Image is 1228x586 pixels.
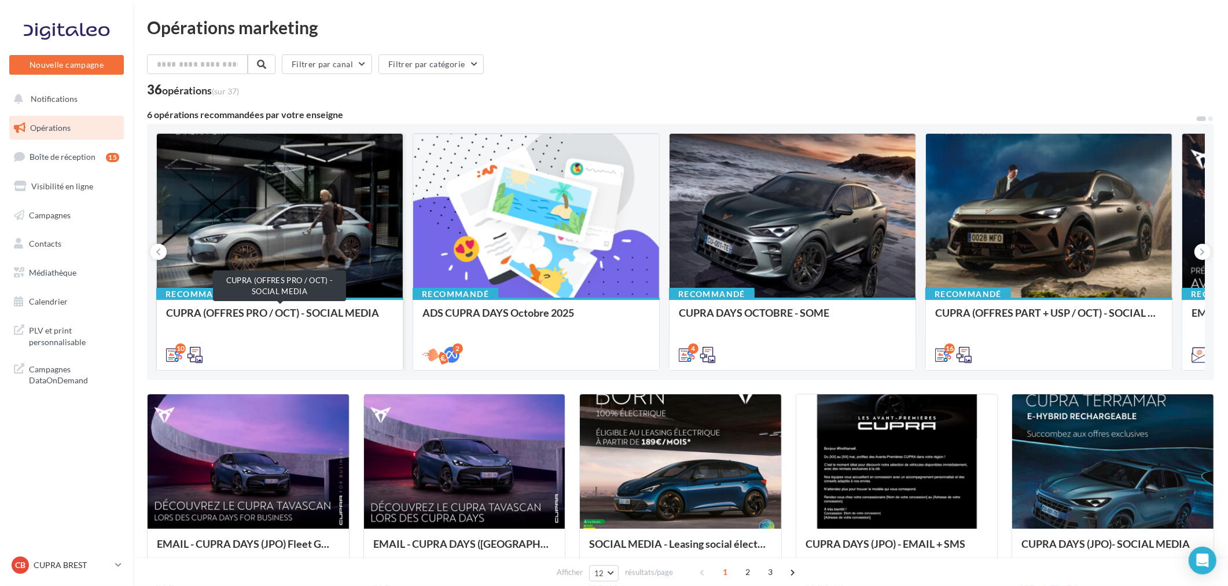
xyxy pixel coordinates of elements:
div: Recommandé [669,288,755,301]
a: Visibilité en ligne [7,174,126,199]
a: Contacts [7,232,126,256]
div: Recommandé [413,288,498,301]
div: CUPRA DAYS (JPO) - EMAIL + SMS [806,538,988,561]
div: 4 [688,343,698,354]
div: Recommandé [925,288,1011,301]
span: Contacts [29,239,61,248]
div: 16 [944,343,955,354]
a: Campagnes DataOnDemand [7,357,126,391]
a: Médiathèque [7,261,126,285]
span: Campagnes [29,210,71,219]
span: Afficher [557,567,583,578]
p: CUPRA BREST [34,559,111,571]
div: ADS CUPRA DAYS Octobre 2025 [422,307,650,330]
span: PLV et print personnalisable [29,323,119,347]
div: 2 [453,343,463,354]
div: CUPRA (OFFRES PRO / OCT) - SOCIAL MEDIA [166,307,394,330]
span: Visibilité en ligne [31,181,93,191]
span: Médiathèque [29,268,76,277]
div: 6 opérations recommandées par votre enseigne [147,110,1196,119]
button: Filtrer par canal [282,54,372,74]
button: Nouvelle campagne [9,55,124,75]
a: Boîte de réception15 [7,144,126,169]
div: 36 [147,83,239,96]
div: SOCIAL MEDIA - Leasing social électrique - CUPRA Born [589,538,772,561]
span: Opérations [30,123,71,133]
div: CUPRA DAYS (JPO)- SOCIAL MEDIA [1021,538,1204,561]
span: 1 [716,563,734,581]
div: 15 [106,153,119,162]
a: Campagnes [7,203,126,228]
span: résultats/page [625,567,673,578]
span: Calendrier [29,296,68,306]
span: 3 [761,563,780,581]
div: EMAIL - CUPRA DAYS ([GEOGRAPHIC_DATA]) Private Générique [373,538,556,561]
div: 10 [175,343,186,354]
button: 12 [589,565,619,581]
a: Opérations [7,116,126,140]
a: Calendrier [7,290,126,314]
div: EMAIL - CUPRA DAYS (JPO) Fleet Générique [157,538,340,561]
div: CUPRA (OFFRES PART + USP / OCT) - SOCIAL MEDIA [935,307,1163,330]
div: Open Intercom Messenger [1189,547,1216,574]
button: Notifications [7,87,122,111]
div: Opérations marketing [147,19,1214,36]
span: CB [15,559,25,571]
a: CB CUPRA BREST [9,554,124,576]
div: Recommandé [156,288,242,301]
a: PLV et print personnalisable [7,318,126,352]
div: CUPRA DAYS OCTOBRE - SOME [679,307,906,330]
span: 12 [594,569,604,578]
div: CUPRA (OFFRES PRO / OCT) - SOCIAL MEDIA [213,270,346,301]
button: Filtrer par catégorie [378,54,484,74]
div: opérations [162,85,239,96]
span: (sur 37) [212,86,239,96]
span: Campagnes DataOnDemand [29,361,119,386]
span: Boîte de réception [30,152,95,162]
span: 2 [738,563,757,581]
span: Notifications [31,94,78,104]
